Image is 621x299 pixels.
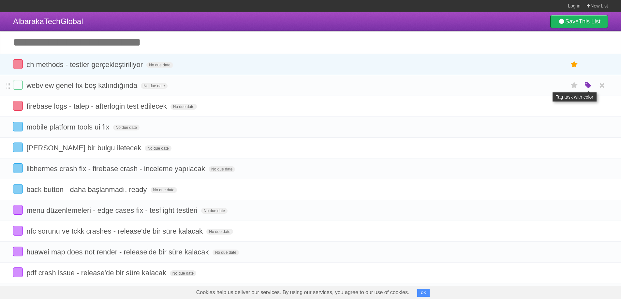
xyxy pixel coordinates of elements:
label: Star task [568,80,581,91]
span: huawei map does not render - release'de bir süre kalacak [26,248,210,256]
span: No due date [113,125,140,130]
span: webview genel fix boş kalındığında [26,81,139,89]
span: menu düzenlemeleri - edge cases fix - tesflight testleri [26,206,199,214]
label: Done [13,184,23,194]
span: mobile platform tools ui fix [26,123,111,131]
label: Done [13,247,23,256]
span: No due date [151,187,177,193]
span: No due date [170,104,197,110]
label: Done [13,226,23,236]
label: Done [13,101,23,111]
span: nfc sorunu ve tckk crashes - release'de bir süre kalacak [26,227,204,235]
span: No due date [209,166,235,172]
label: Done [13,59,23,69]
span: back button - daha başlanmadı, ready [26,185,148,194]
label: Done [13,205,23,215]
span: pdf crash issue - release'de bir süre kalacak [26,269,168,277]
span: No due date [146,62,173,68]
b: This List [579,18,600,25]
button: OK [417,289,430,297]
span: Cookies help us deliver our services. By using our services, you agree to our use of cookies. [190,286,416,299]
span: No due date [170,270,196,276]
span: No due date [145,145,171,151]
label: Done [13,80,23,90]
label: Done [13,143,23,152]
span: No due date [206,229,233,235]
span: No due date [213,250,239,255]
span: libhermes crash fix - firebase crash - inceleme yapılacak [26,165,207,173]
span: No due date [201,208,228,214]
span: [PERSON_NAME] bir bulgu iletecek [26,144,143,152]
label: Done [13,267,23,277]
label: Star task [568,59,581,70]
span: AlbarakaTechGlobal [13,17,83,26]
span: firebase logs - talep - afterlogin test edilecek [26,102,168,110]
label: Done [13,122,23,131]
span: No due date [141,83,167,89]
label: Done [13,163,23,173]
span: ch methods - testler gerçekleştiriliyor [26,61,144,69]
a: SaveThis List [550,15,608,28]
